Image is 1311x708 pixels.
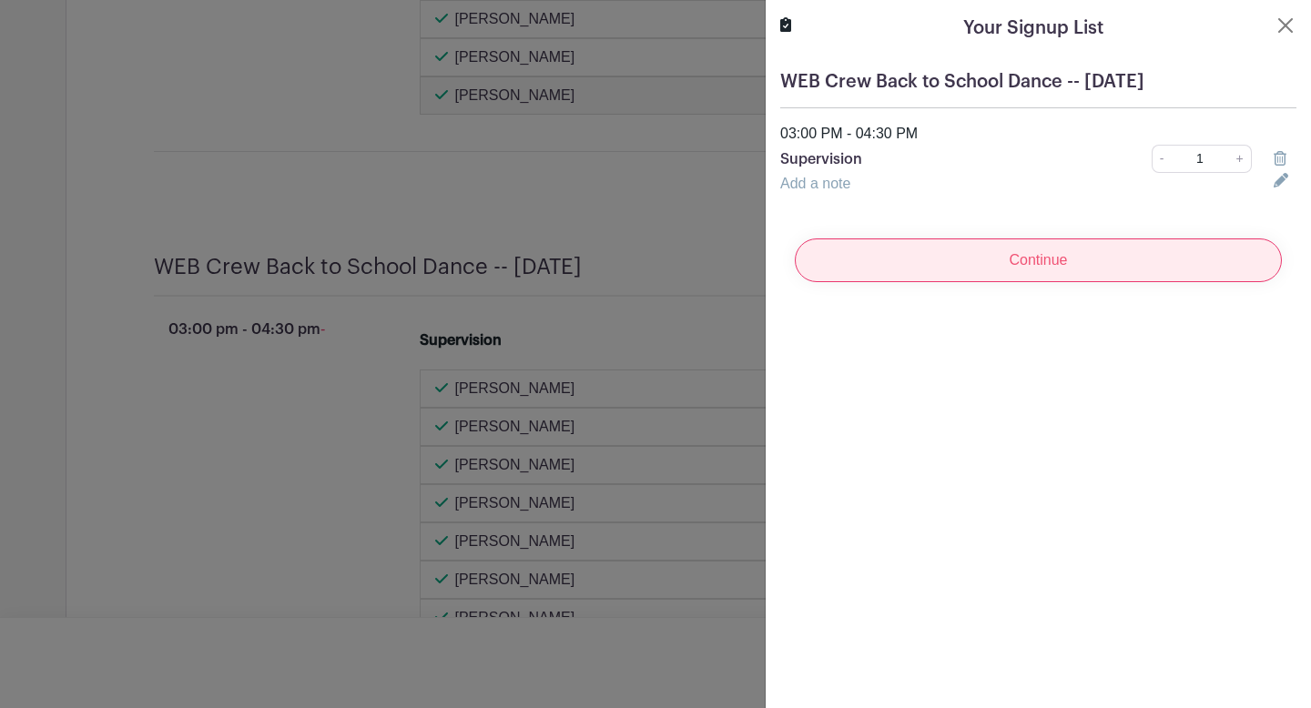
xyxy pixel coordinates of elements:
[1229,145,1252,173] a: +
[795,238,1282,282] input: Continue
[1152,145,1172,173] a: -
[769,123,1307,145] div: 03:00 PM - 04:30 PM
[1275,15,1296,36] button: Close
[780,148,1072,170] p: Supervision
[780,71,1296,93] h5: WEB Crew Back to School Dance -- [DATE]
[780,176,850,191] a: Add a note
[963,15,1103,42] h5: Your Signup List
